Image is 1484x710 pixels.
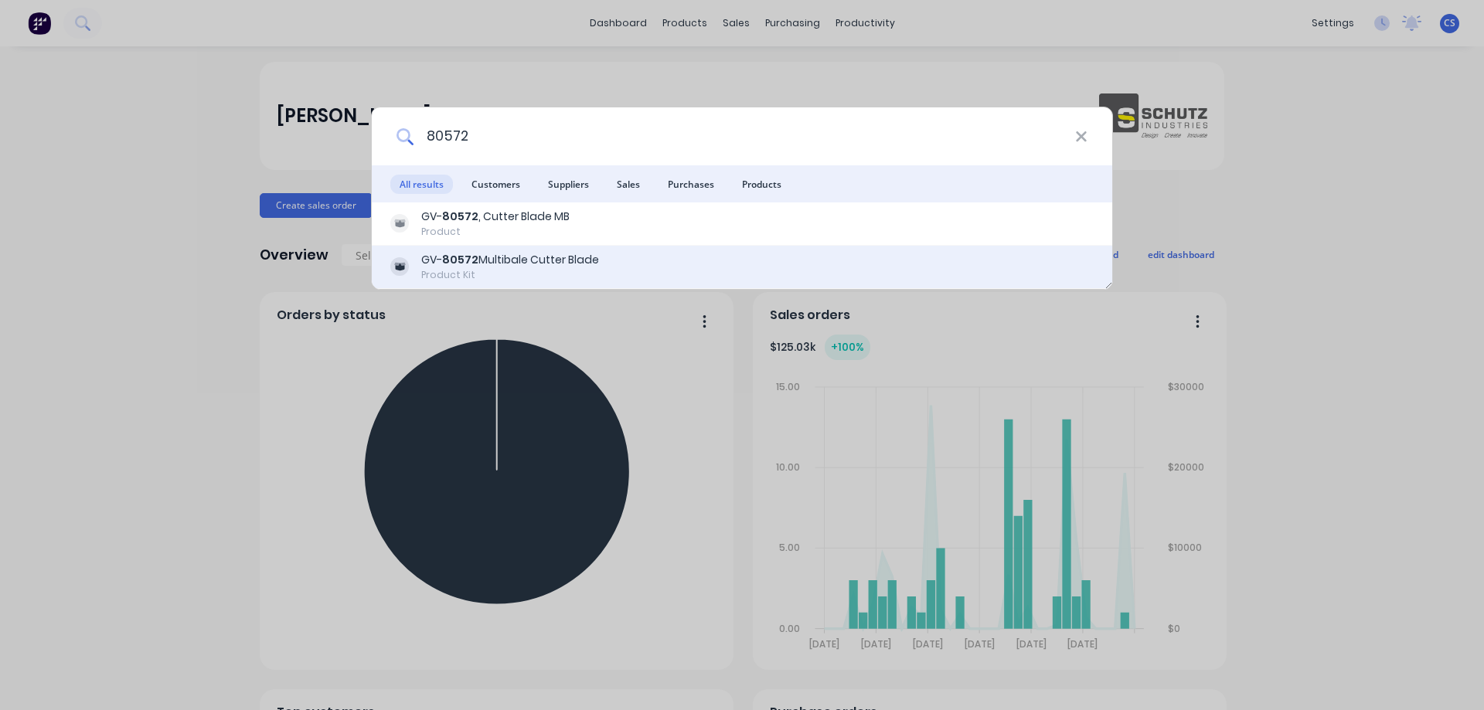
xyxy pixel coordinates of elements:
div: GV- , Cutter Blade MB [421,209,570,225]
div: Product [421,225,570,239]
b: 80572 [442,252,478,267]
span: Products [733,175,791,194]
input: Start typing a customer or supplier name to create a new order... [414,107,1075,165]
span: Customers [462,175,529,194]
b: 80572 [442,209,478,224]
div: Product Kit [421,268,599,282]
div: GV- Multibale Cutter Blade [421,252,599,268]
span: Sales [608,175,649,194]
span: Suppliers [539,175,598,194]
span: All results [390,175,453,194]
span: Purchases [659,175,723,194]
